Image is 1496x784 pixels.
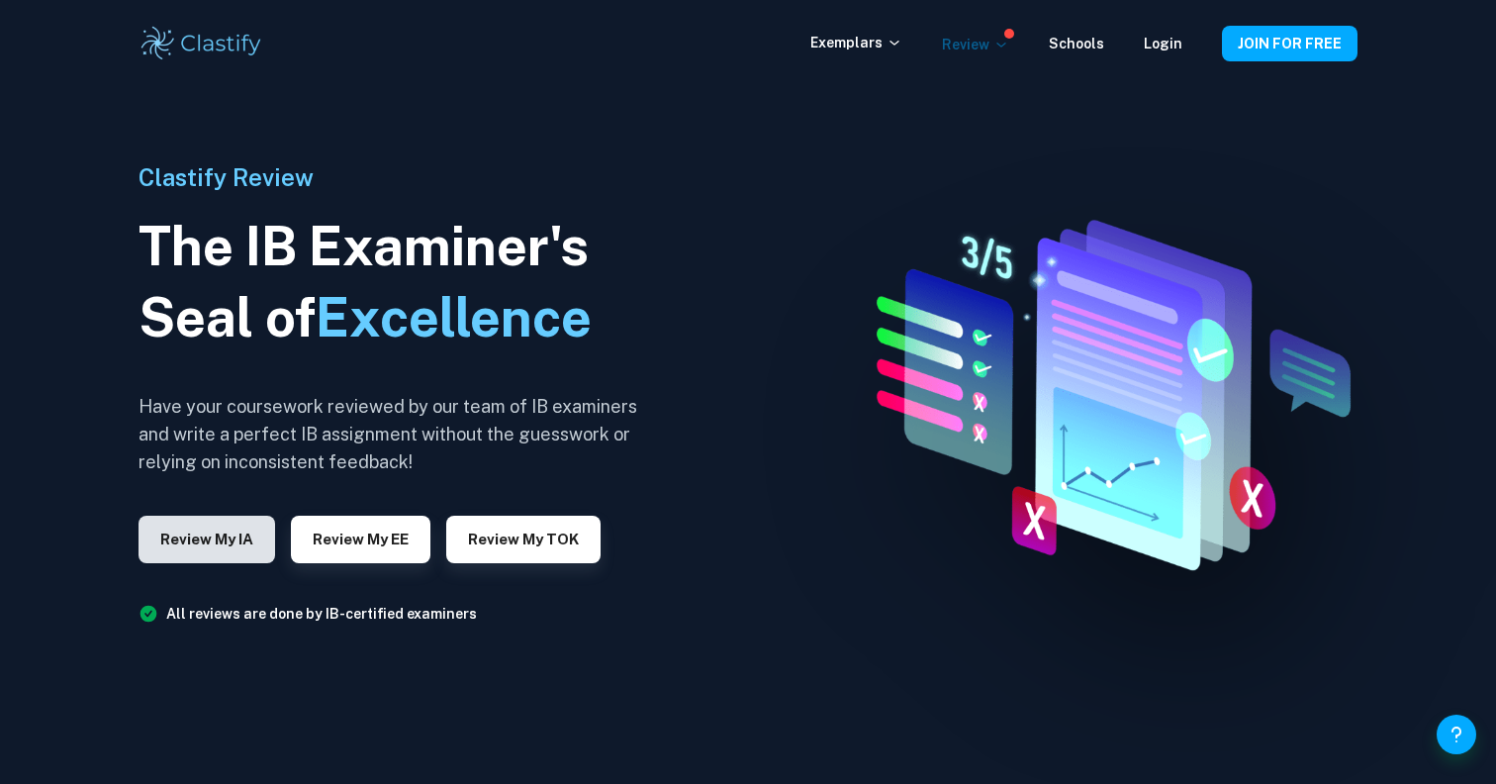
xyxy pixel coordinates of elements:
[139,516,275,563] button: Review my IA
[139,24,264,63] img: Clastify logo
[1222,26,1357,61] button: JOIN FOR FREE
[831,204,1376,580] img: IA Review hero
[166,606,477,622] a: All reviews are done by IB-certified examiners
[810,32,902,53] p: Exemplars
[139,159,653,195] h6: Clastify Review
[316,286,592,348] span: Excellence
[1049,36,1104,51] a: Schools
[942,34,1009,55] p: Review
[139,393,653,476] h6: Have your coursework reviewed by our team of IB examiners and write a perfect IB assignment witho...
[1144,36,1182,51] a: Login
[139,211,653,353] h1: The IB Examiner's Seal of
[1437,715,1476,754] button: Help and Feedback
[291,516,430,563] button: Review my EE
[446,516,601,563] button: Review my TOK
